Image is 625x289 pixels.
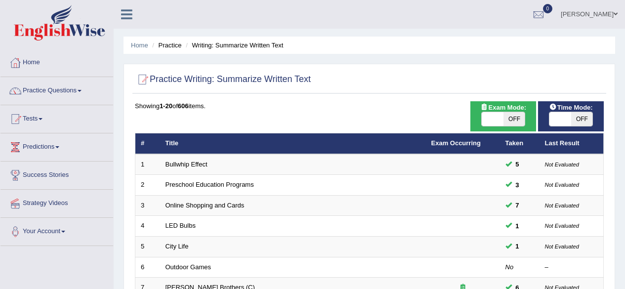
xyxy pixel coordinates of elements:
span: You can still take this question [512,221,523,231]
small: Not Evaluated [545,182,579,188]
a: Bullwhip Effect [166,161,208,168]
b: 1-20 [160,102,172,110]
small: Not Evaluated [545,162,579,167]
small: Not Evaluated [545,223,579,229]
span: OFF [571,112,593,126]
span: You can still take this question [512,180,523,190]
td: 2 [135,175,160,196]
div: Show exams occurring in exams [470,101,536,131]
a: Success Stories [0,162,113,186]
span: Time Mode: [545,102,597,113]
th: Title [160,133,426,154]
span: You can still take this question [512,159,523,169]
span: OFF [503,112,525,126]
span: You can still take this question [512,200,523,210]
a: Predictions [0,133,113,158]
span: 0 [543,4,553,13]
a: Outdoor Games [166,263,211,271]
div: – [545,263,598,272]
a: City Life [166,243,189,250]
li: Practice [150,41,181,50]
b: 606 [178,102,189,110]
td: 5 [135,237,160,257]
a: Online Shopping and Cards [166,202,245,209]
td: 3 [135,195,160,216]
small: Not Evaluated [545,203,579,208]
li: Writing: Summarize Written Text [183,41,283,50]
a: Exam Occurring [431,139,481,147]
a: Preschool Education Programs [166,181,254,188]
a: Practice Questions [0,77,113,102]
a: Tests [0,105,113,130]
div: Showing of items. [135,101,604,111]
em: No [505,263,514,271]
td: 4 [135,216,160,237]
h2: Practice Writing: Summarize Written Text [135,72,311,87]
a: Home [0,49,113,74]
td: 1 [135,154,160,175]
th: Last Result [540,133,604,154]
span: You can still take this question [512,241,523,251]
a: LED Bulbs [166,222,196,229]
th: # [135,133,160,154]
a: Your Account [0,218,113,243]
span: Exam Mode: [477,102,530,113]
a: Strategy Videos [0,190,113,214]
small: Not Evaluated [545,244,579,249]
td: 6 [135,257,160,278]
a: Home [131,41,148,49]
th: Taken [500,133,540,154]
